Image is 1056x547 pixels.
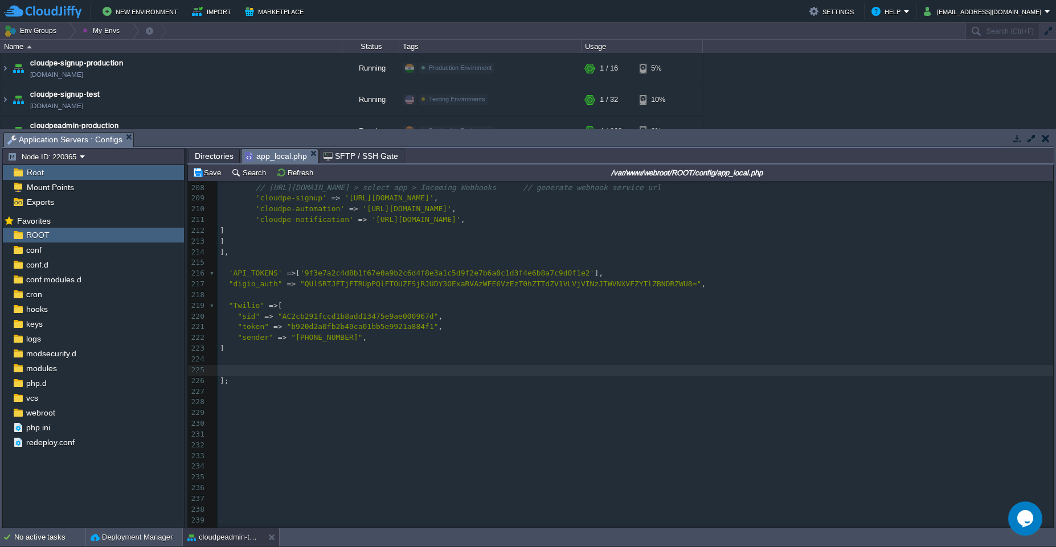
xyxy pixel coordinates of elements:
[188,268,207,279] div: 216
[229,279,283,288] span: "digio_auth"
[300,269,595,277] span: '9f3e7a2c4d8b1f67e0a9b2c6d4f8e3a1c5d9f2e7b6a0c1d3f4e6b8a7c9d0f1e2'
[871,5,904,18] button: Help
[600,53,618,84] div: 1 / 16
[188,322,207,332] div: 221
[24,422,52,433] a: php.ini
[278,301,283,310] span: [
[192,5,235,18] button: Import
[238,333,273,342] span: "sender"
[362,204,452,213] span: '[URL][DOMAIN_NAME]'
[24,437,76,447] a: redeploy.conf
[30,120,118,131] a: cloudpeadmin-production
[24,182,76,192] a: Mount Points
[91,532,173,543] button: Deployment Manager
[24,245,43,255] a: conf
[10,84,26,115] img: AMDAwAAAACH5BAEAAAAALAAAAAABAAEAAAICRAEAOw==
[342,84,399,115] div: Running
[273,322,283,331] span: =>
[24,393,40,403] a: vcs
[24,304,50,314] a: hooks
[1,53,10,84] img: AMDAwAAAACH5BAEAAAAALAAAAAABAAEAAAICRAEAOw==
[188,429,207,440] div: 231
[24,260,50,270] a: conf.d
[220,237,224,245] span: ]
[256,194,327,202] span: 'cloudpe-signup'
[400,40,581,53] div: Tags
[24,408,57,418] a: webroot
[429,127,492,134] span: Production Envirnment
[10,116,26,146] img: AMDAwAAAACH5BAEAAAAALAAAAAABAAEAAAICRAEAOw==
[231,167,269,178] button: Search
[188,493,207,504] div: 237
[188,483,207,493] div: 236
[188,526,207,537] div: 240
[286,322,438,331] span: "b920d2a0fb2b49ca01bb5e9921a884f1"
[434,194,439,202] span: ,
[188,440,207,451] div: 232
[286,279,296,288] span: =>
[256,215,354,224] span: 'cloudpe-notification'
[229,301,265,310] span: "Twilio"
[809,5,857,18] button: Settings
[30,69,83,80] a: [DOMAIN_NAME]
[4,23,60,39] button: Env Groups
[264,312,273,320] span: =>
[188,301,207,311] div: 219
[24,363,59,373] a: modules
[4,5,81,19] img: CloudJiffy
[600,116,622,146] div: 4 / 262
[256,204,345,213] span: 'cloudpe-automation'
[278,312,439,320] span: "AC2cb291fccd1b8add13475e9ae000967d"
[238,322,269,331] span: "token"
[188,397,207,408] div: 228
[30,57,123,69] a: cloudpe-signup-production
[286,269,296,277] span: =>
[600,84,618,115] div: 1 / 32
[7,133,122,147] span: Application Servers : Configs
[1008,501,1045,536] iframe: chat widget
[15,216,52,226] span: Favorites
[24,230,51,240] a: ROOT
[245,5,307,18] button: Marketplace
[229,269,283,277] span: 'API_TOKENS'
[30,89,100,100] a: cloudpe-signup-test
[24,378,48,388] a: php.d
[188,376,207,386] div: 226
[924,5,1045,18] button: [EMAIL_ADDRESS][DOMAIN_NAME]
[291,333,362,342] span: "[PHONE_NUMBER]"
[188,311,207,322] div: 220
[24,348,78,359] a: modsecurity.d
[103,5,181,18] button: New Environment
[220,344,224,352] span: ]
[10,53,26,84] img: AMDAwAAAACH5BAEAAAAALAAAAAABAAEAAAICRAEAOw==
[24,167,46,178] a: Root
[24,334,43,344] a: logs
[1,40,342,53] div: Name
[24,289,44,299] a: cron
[193,167,224,178] button: Save
[371,215,461,224] span: '[URL][DOMAIN_NAME]'
[188,215,207,225] div: 211
[220,226,224,235] span: ]
[30,100,83,112] a: [DOMAIN_NAME]
[188,343,207,354] div: 223
[640,84,677,115] div: 10%
[594,269,603,277] span: ],
[188,408,207,418] div: 229
[343,40,399,53] div: Status
[188,504,207,515] div: 238
[461,215,465,224] span: ,
[24,274,83,285] a: conf.modules.d
[349,204,358,213] span: =>
[24,319,44,329] a: keys
[188,247,207,258] div: 214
